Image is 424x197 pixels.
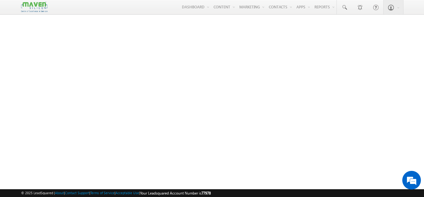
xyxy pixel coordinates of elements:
[21,2,47,12] img: Custom Logo
[201,191,211,195] span: 77978
[140,191,211,195] span: Your Leadsquared Account Number is
[90,191,115,195] a: Terms of Service
[55,191,64,195] a: About
[65,191,89,195] a: Contact Support
[21,190,211,196] span: © 2025 LeadSquared | | | | |
[115,191,139,195] a: Acceptable Use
